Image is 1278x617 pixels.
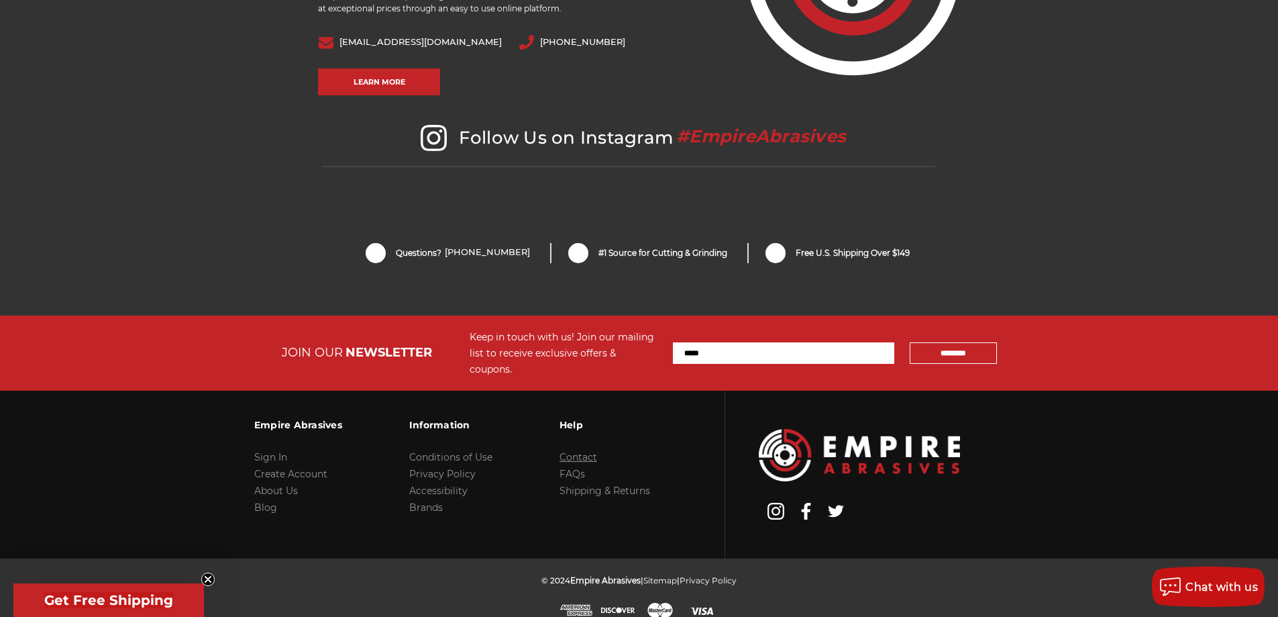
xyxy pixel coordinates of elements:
[673,127,849,148] a: #EmpireAbrasives
[570,575,641,585] span: Empire Abrasives
[1152,567,1265,607] button: Chat with us
[339,37,502,46] a: [EMAIL_ADDRESS][DOMAIN_NAME]
[345,345,432,360] span: NEWSLETTER
[322,125,935,167] h2: Follow Us on Instagram
[409,502,443,514] a: Brands
[13,583,204,617] div: Get Free ShippingClose teaser
[680,575,737,585] a: Privacy Policy
[254,485,298,497] a: About Us
[282,345,343,360] span: JOIN OUR
[560,451,597,463] a: Contact
[445,247,530,259] a: [PHONE_NUMBER]
[643,575,677,585] a: Sitemap
[759,429,960,481] img: Empire Abrasives Logo Image
[470,329,659,377] div: Keep in touch with us! Join our mailing list to receive exclusive offers & coupons.
[201,573,215,586] button: Close teaser
[540,37,625,46] a: [PHONE_NUMBER]
[318,68,440,95] a: Learn More
[396,247,530,259] span: Questions?
[254,468,327,480] a: Create Account
[254,411,342,439] h3: Empire Abrasives
[541,572,737,589] p: © 2024 | |
[254,451,287,463] a: Sign In
[409,485,468,497] a: Accessibility
[409,451,492,463] a: Conditions of Use
[44,592,173,608] span: Get Free Shipping
[560,485,650,497] a: Shipping & Returns
[676,126,846,147] span: #EmpireAbrasives
[1185,581,1258,594] span: Chat with us
[796,247,910,259] span: Free U.S. Shipping Over $149
[409,411,492,439] h3: Information
[254,502,277,514] a: Blog
[598,247,727,259] span: #1 Source for Cutting & Grinding
[560,411,650,439] h3: Help
[409,468,476,480] a: Privacy Policy
[560,468,585,480] a: FAQs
